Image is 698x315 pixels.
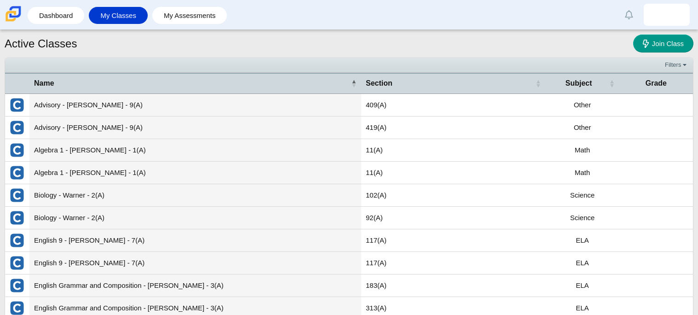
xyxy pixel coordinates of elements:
a: michael.fermaintva.2jc7PQ [644,4,690,26]
td: 183(A) [361,274,546,297]
img: michael.fermaintva.2jc7PQ [659,7,674,22]
td: 117(A) [361,229,546,252]
td: 11(A) [361,139,546,162]
span: Join Class [652,40,684,47]
td: Advisory - [PERSON_NAME] - 9(A) [29,117,361,139]
h1: Active Classes [5,36,77,52]
img: External class connected through Clever [10,233,24,248]
a: Carmen School of Science & Technology [4,17,23,25]
span: Section [366,78,534,88]
td: English Grammar and Composition - [PERSON_NAME] - 3(A) [29,274,361,297]
img: External class connected through Clever [10,188,24,203]
td: 117(A) [361,252,546,274]
td: Biology - Warner - 2(A) [29,207,361,229]
img: External class connected through Clever [10,143,24,157]
td: Science [546,184,619,207]
td: Biology - Warner - 2(A) [29,184,361,207]
td: 102(A) [361,184,546,207]
img: External class connected through Clever [10,210,24,225]
td: English 9 - [PERSON_NAME] - 7(A) [29,229,361,252]
td: ELA [546,274,619,297]
td: Algebra 1 - [PERSON_NAME] - 1(A) [29,139,361,162]
img: External class connected through Clever [10,278,24,293]
td: 409(A) [361,94,546,117]
td: Math [546,139,619,162]
img: Carmen School of Science & Technology [4,4,23,23]
span: Subject [550,78,607,88]
td: Science [546,207,619,229]
img: External class connected through Clever [10,98,24,112]
td: ELA [546,229,619,252]
a: My Classes [93,7,143,24]
span: Grade [624,78,688,88]
a: My Assessments [157,7,223,24]
span: Name : Activate to invert sorting [351,79,357,88]
td: ELA [546,252,619,274]
a: Join Class [633,35,693,52]
span: Name [34,78,349,88]
td: 11(A) [361,162,546,184]
span: Section : Activate to sort [536,79,541,88]
td: 92(A) [361,207,546,229]
td: Math [546,162,619,184]
a: Alerts [619,5,639,25]
span: Subject : Activate to sort [609,79,615,88]
img: External class connected through Clever [10,256,24,270]
td: English 9 - [PERSON_NAME] - 7(A) [29,252,361,274]
td: Other [546,117,619,139]
img: External class connected through Clever [10,165,24,180]
img: External class connected through Clever [10,120,24,135]
td: Algebra 1 - [PERSON_NAME] - 1(A) [29,162,361,184]
a: Filters [663,60,691,70]
td: Advisory - [PERSON_NAME] - 9(A) [29,94,361,117]
td: Other [546,94,619,117]
td: 419(A) [361,117,546,139]
a: Dashboard [32,7,80,24]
